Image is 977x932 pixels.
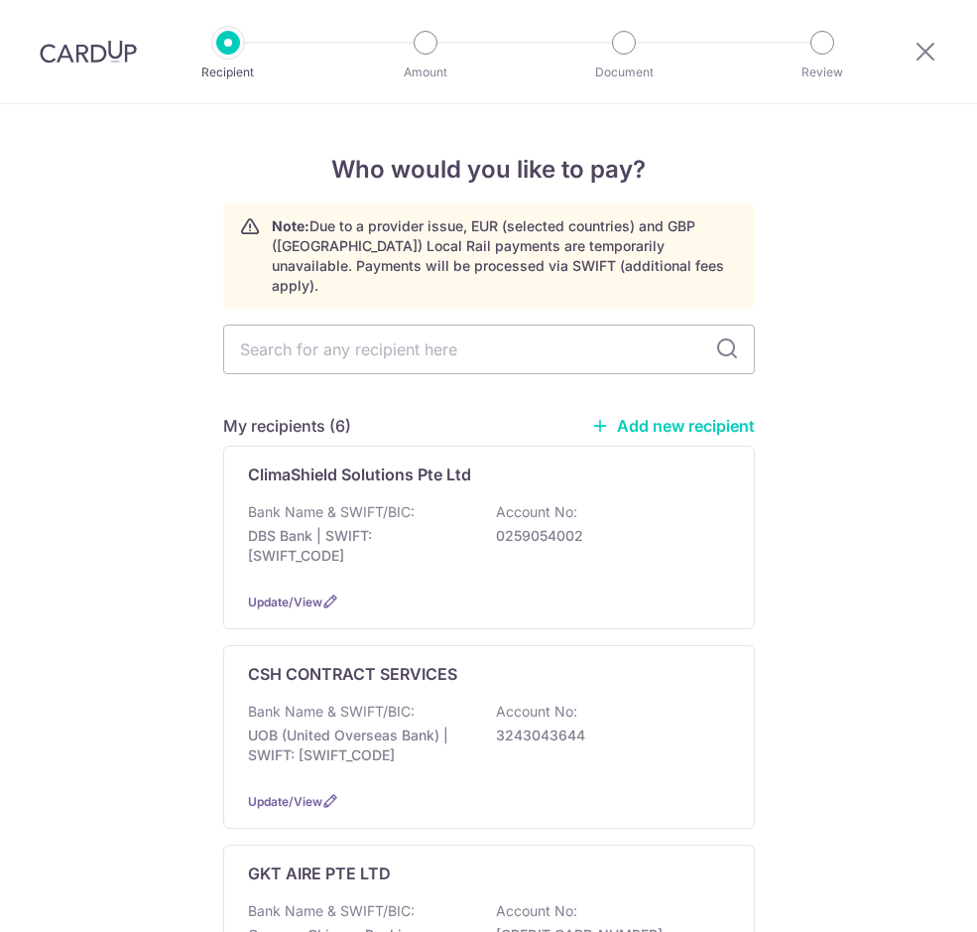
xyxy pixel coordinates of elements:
[223,414,351,438] h5: My recipients (6)
[173,63,284,82] p: Recipient
[248,595,322,609] a: Update/View
[568,63,679,82] p: Document
[248,526,470,566] p: DBS Bank | SWIFT: [SWIFT_CODE]
[248,726,470,765] p: UOB (United Overseas Bank) | SWIFT: [SWIFT_CODE]
[248,662,457,686] p: CSH CONTRACT SERVICES
[370,63,481,82] p: Amount
[223,325,755,374] input: Search for any recipient here
[248,502,415,522] p: Bank Name & SWIFT/BIC:
[591,416,755,436] a: Add new recipient
[496,901,577,921] p: Account No:
[496,502,577,522] p: Account No:
[40,40,137,64] img: CardUp
[248,463,471,486] p: ClimaShield Solutions Pte Ltd
[248,794,322,809] a: Update/View
[272,216,738,296] p: Due to a provider issue, EUR (selected countries) and GBP ([GEOGRAPHIC_DATA]) Local Rail payments...
[272,217,309,234] strong: Note:
[248,901,415,921] p: Bank Name & SWIFT/BIC:
[248,702,415,722] p: Bank Name & SWIFT/BIC:
[496,526,718,546] p: 0259054002
[496,726,718,745] p: 3243043644
[248,862,391,885] p: GKT AIRE PTE LTD
[223,152,755,188] h4: Who would you like to pay?
[767,63,878,82] p: Review
[496,702,577,722] p: Account No:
